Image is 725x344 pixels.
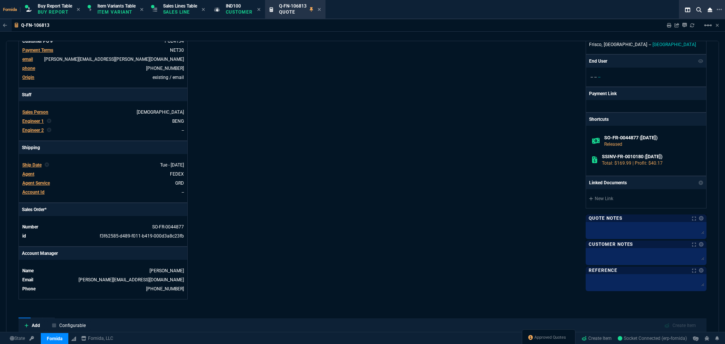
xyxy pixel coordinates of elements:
a: [PERSON_NAME] [150,268,184,273]
tr: undefined [22,223,184,231]
span: [GEOGRAPHIC_DATA] [604,42,647,47]
p: Account Manager [19,247,187,260]
nx-icon: Close Tab [318,7,321,13]
span: Ship Date [22,162,42,168]
tr: undefined [22,285,184,293]
tr: undefined [22,188,184,196]
span: Engineer 2 [22,128,44,133]
p: Released [604,141,700,148]
a: -- [182,128,184,133]
a: [PERSON_NAME][EMAIL_ADDRESS][DOMAIN_NAME] [79,277,184,282]
span: Item Variants Table [97,3,136,9]
nx-icon: Clear selected rep [47,127,51,134]
span: Sales Lines Table [163,3,197,9]
p: Quote [279,9,307,15]
nx-icon: Show/Hide End User to Customer [698,58,703,65]
span: Frisco, [589,42,602,47]
tr: undefined [22,74,184,81]
nx-icon: Search [693,5,705,14]
span: Buy Report Table [38,3,72,9]
a: SO-FR-0044877 [152,224,184,230]
h6: SO-FR-0044877 ([DATE]) [604,135,700,141]
nx-icon: Open New Tab [717,6,722,13]
a: BENG [172,119,184,124]
span: Account Id [22,190,45,195]
span: IND100 [226,3,241,9]
nx-icon: Clear selected rep [45,162,49,168]
p: Reference [589,267,617,273]
nx-icon: Clear selected rep [47,118,51,125]
a: f3f62585-d489-f011-b419-000d3a8c23fb [100,233,184,239]
a: Global State [8,335,27,342]
span: Fornida [3,7,20,12]
span: existing / email [153,75,184,80]
span: phone [22,66,35,71]
a: Hide Workbench [716,22,719,28]
p: Total: $169.99 | Profit: $40.17 [602,160,700,167]
span: Email [22,277,33,282]
a: PO24134 [165,39,184,44]
nx-icon: Close Tab [140,7,143,13]
a: API TOKEN [27,335,36,342]
a: (949) 722-1222 [146,286,184,292]
tr: undefined [22,267,184,275]
p: Q-FN-106813 [21,22,49,28]
tr: undefined [22,108,184,116]
a: msbcCompanyName [79,335,116,342]
span: Agent Service [22,180,50,186]
span: email [22,57,33,62]
nx-icon: Split Panels [682,5,693,14]
span: Name [22,268,34,273]
span: Number [22,224,38,230]
a: -- [182,190,184,195]
a: FEDEX [170,171,184,177]
tr: undefined [22,126,184,134]
p: Shipping [19,141,187,154]
h6: SSINV-FR-0010180 ([DATE]) [602,154,700,160]
mat-icon: Example home icon [703,21,713,30]
nx-icon: Close Tab [77,7,80,13]
span: -- [598,74,600,80]
a: New Link [589,195,703,202]
span: Approved Quotes [534,335,566,341]
a: Origin [22,75,34,80]
p: Sales Order* [19,203,187,216]
span: id [22,233,26,239]
span: -- [594,74,597,80]
a: Create Item [578,333,615,344]
tr: undefined [22,161,184,169]
span: [GEOGRAPHIC_DATA] [652,42,696,47]
p: Quote Notes [589,215,622,221]
tr: undefined [22,37,184,45]
nx-icon: Close Tab [257,7,261,13]
p: End User [589,58,607,65]
tr: BENG [22,117,184,125]
p: Item Variant [97,9,135,15]
nx-icon: Close Tab [202,7,205,13]
a: 512-921-7373 [146,66,184,71]
p: Customer [226,9,253,15]
span: Q-FN-106813 [279,3,307,9]
p: Shortcuts [586,113,706,126]
span: Payment Terms [22,48,53,53]
p: Linked Documents [589,179,627,186]
a: [PERSON_NAME][EMAIL_ADDRESS][PERSON_NAME][DOMAIN_NAME] [44,57,184,62]
tr: 512-921-7373 [22,65,184,72]
span: Engineer 1 [22,119,44,124]
a: GRD [175,180,184,186]
tr: undefined [22,232,184,240]
p: Payment Link [589,90,617,97]
span: Customer PO # [22,39,53,44]
tr: undefined [22,46,184,54]
p: Sales Line [163,9,197,15]
tr: undefined [22,179,184,187]
span: Agent [22,171,34,177]
a: QuhDbmX9UwMaQJhyAAC7 [618,335,687,342]
p: Staff [19,88,187,101]
nx-icon: Back to Table [3,23,7,28]
p: Add [32,322,40,329]
p: Buy Report [38,9,72,15]
span: 2025-09-09T00:00:00.000Z [160,162,184,168]
tr: undefined [22,276,184,284]
a: NET30 [170,48,184,53]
